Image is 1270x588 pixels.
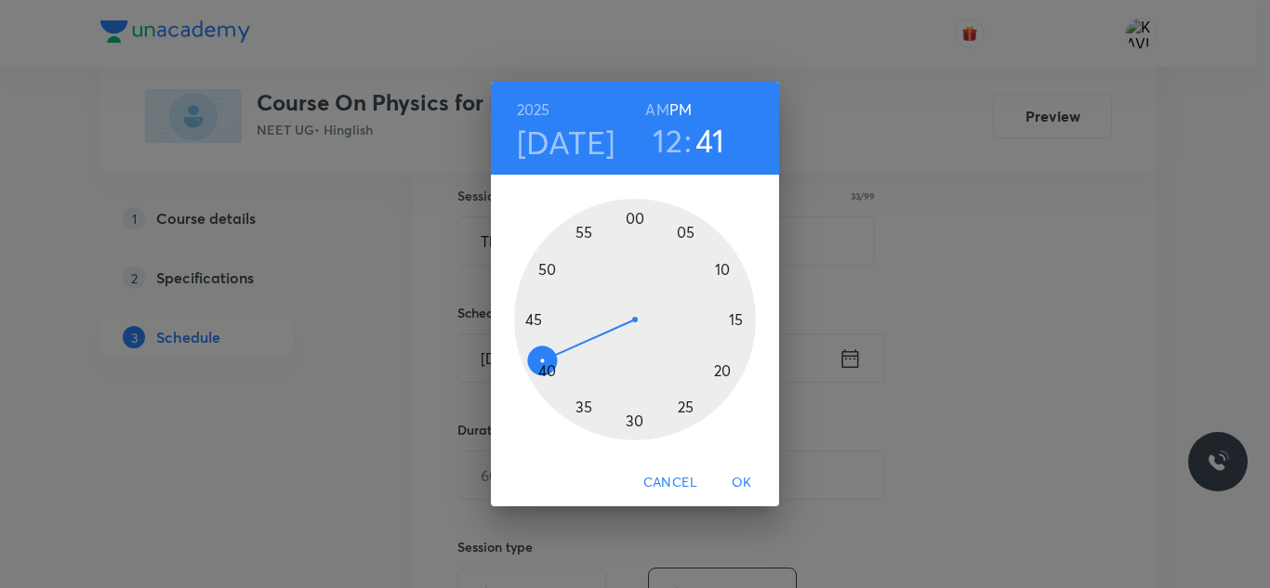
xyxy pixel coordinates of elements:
[643,471,697,494] span: Cancel
[695,121,725,160] button: 41
[720,471,764,494] span: OK
[517,97,550,123] button: 2025
[645,97,668,123] button: AM
[636,465,705,500] button: Cancel
[653,121,682,160] button: 12
[712,465,772,500] button: OK
[517,123,615,162] button: [DATE]
[669,97,692,123] button: PM
[684,121,692,160] h3: :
